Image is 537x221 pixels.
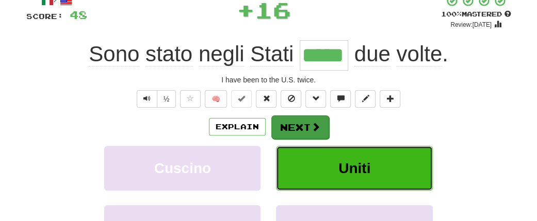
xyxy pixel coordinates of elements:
span: stato [145,42,192,66]
span: Cuscino [154,160,211,176]
button: 🧠 [205,90,227,108]
span: 100 % [441,10,462,18]
button: Grammar (alt+g) [305,90,326,108]
button: Cuscino [104,146,261,191]
button: Play sentence audio (ctl+space) [137,90,157,108]
span: volte [396,42,442,66]
span: . [348,42,448,66]
button: Explain [209,118,266,135]
span: Stati [250,42,294,66]
small: Review: [DATE] [450,21,492,28]
button: Add to collection (alt+a) [380,90,400,108]
span: Score: [26,12,63,21]
button: Edit sentence (alt+d) [355,90,376,108]
button: ½ [157,90,176,108]
button: Favorite sentence (alt+f) [180,90,201,108]
span: Sono [89,42,139,66]
span: Uniti [338,160,370,176]
button: Ignore sentence (alt+i) [281,90,301,108]
span: due [354,42,390,66]
button: Next [271,115,329,139]
button: Reset to 0% Mastered (alt+r) [256,90,276,108]
div: I have been to the U.S. twice. [26,75,511,85]
button: Discuss sentence (alt+u) [330,90,351,108]
button: Uniti [276,146,432,191]
div: Mastered [441,10,511,19]
span: negli [199,42,245,66]
span: 48 [70,8,87,21]
div: Text-to-speech controls [135,90,176,108]
button: Set this sentence to 100% Mastered (alt+m) [231,90,252,108]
